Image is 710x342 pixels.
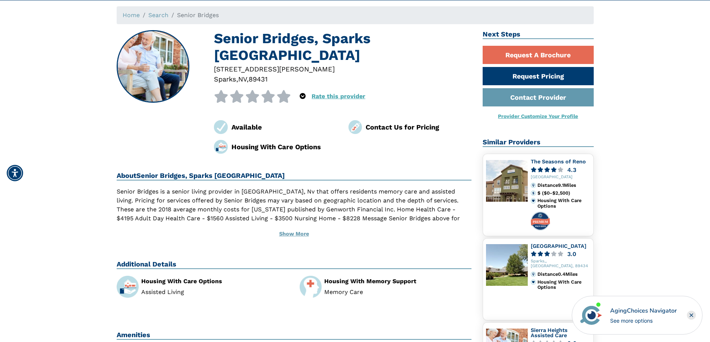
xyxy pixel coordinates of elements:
[537,272,590,277] div: Distance 0.4 Miles
[531,175,590,180] div: [GEOGRAPHIC_DATA]
[567,251,576,257] div: 3.0
[117,331,472,340] h2: Amenities
[567,167,576,173] div: 4.3
[141,289,288,295] li: Assisted Living
[687,311,696,320] div: Close
[531,183,536,188] img: distance.svg
[578,303,604,328] img: avatar
[214,64,471,74] div: [STREET_ADDRESS][PERSON_NAME]
[531,243,586,249] a: [GEOGRAPHIC_DATA]
[610,317,677,325] div: See more options
[7,165,23,181] div: Accessibility Menu
[531,159,586,164] a: The Seasons of Reno
[148,12,168,19] a: Search
[531,327,568,338] a: Sierra Heights Assisted Care
[177,12,219,19] span: Senior Bridges
[238,75,247,83] span: NV
[231,142,337,152] div: Housing With Care Options
[531,198,536,203] img: primary.svg
[531,251,590,257] a: 3.0
[249,74,268,84] div: 89431
[483,46,594,64] a: Request A Brochure
[312,93,365,100] a: Rate this provider
[324,289,471,295] li: Memory Care
[366,122,471,132] div: Contact Us for Pricing
[498,113,578,119] a: Provider Customize Your Profile
[483,67,594,85] a: Request Pricing
[117,187,472,232] p: Senior Bridges is a senior living provider in [GEOGRAPHIC_DATA], Nv that offers residents memory ...
[483,138,594,147] h2: Similar Providers
[324,278,471,284] div: Housing With Memory Support
[214,75,236,83] span: Sparks
[117,260,472,269] h2: Additional Details
[123,12,140,19] a: Home
[483,30,594,39] h2: Next Steps
[117,226,472,242] button: Show More
[531,212,550,230] img: premium-profile-badge.svg
[117,31,189,102] img: Senior Bridges, Sparks NV
[117,172,472,180] h2: About Senior Bridges, Sparks [GEOGRAPHIC_DATA]
[214,30,471,64] h1: Senior Bridges, Sparks [GEOGRAPHIC_DATA]
[537,279,590,290] div: Housing With Care Options
[300,90,306,103] div: Popover trigger
[483,88,594,106] a: Contact Provider
[531,191,536,196] img: cost.svg
[236,75,238,83] span: ,
[531,272,536,277] img: distance.svg
[537,191,590,196] div: $ ($0-$2,500)
[610,306,677,315] div: AgingChoices Navigator
[537,183,590,188] div: Distance 9.1 Miles
[231,122,337,132] div: Available
[531,167,590,173] a: 4.3
[117,6,594,24] nav: breadcrumb
[141,278,288,284] div: Housing With Care Options
[537,198,590,209] div: Housing With Care Options
[531,279,536,285] img: primary.svg
[531,259,590,269] div: Sparks,, [GEOGRAPHIC_DATA], 89434
[247,75,249,83] span: ,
